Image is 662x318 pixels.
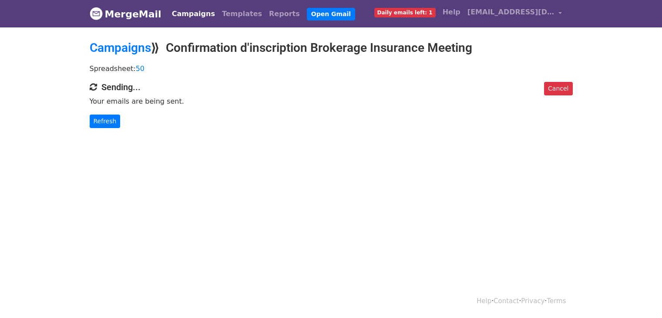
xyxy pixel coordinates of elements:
[439,3,464,21] a: Help
[90,64,573,73] p: Spreadsheet:
[218,5,265,23] a: Templates
[371,3,439,21] a: Daily emails left: 1
[90,41,151,55] a: Campaigns
[467,7,554,17] span: [EMAIL_ADDRESS][DOMAIN_NAME]
[547,297,566,305] a: Terms
[521,297,544,305] a: Privacy
[544,82,572,95] a: Cancel
[136,64,144,73] a: 50
[90,115,121,128] a: Refresh
[464,3,566,24] a: [EMAIL_ADDRESS][DOMAIN_NAME]
[307,8,355,20] a: Open Gmail
[90,5,161,23] a: MergeMail
[494,297,519,305] a: Contact
[90,41,573,55] h2: ⟫ Confirmation d'inscription Brokerage Insurance Meeting
[374,8,436,17] span: Daily emails left: 1
[168,5,218,23] a: Campaigns
[90,97,573,106] p: Your emails are being sent.
[90,82,573,92] h4: Sending...
[477,297,491,305] a: Help
[90,7,103,20] img: MergeMail logo
[265,5,303,23] a: Reports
